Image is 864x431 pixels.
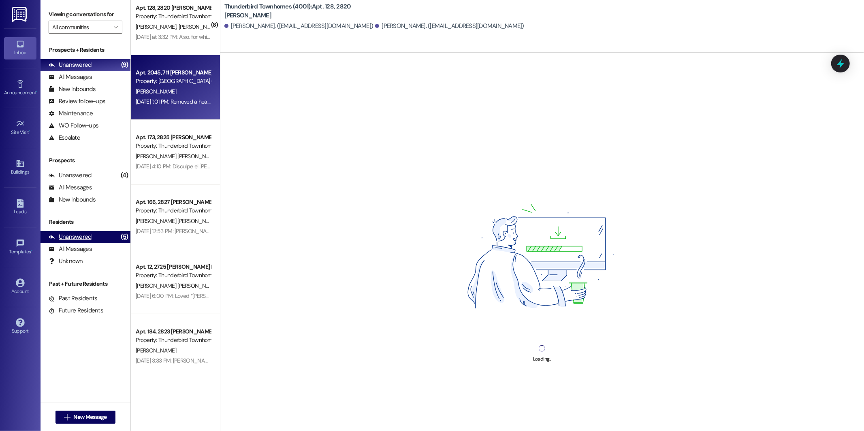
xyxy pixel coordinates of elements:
[29,128,30,134] span: •
[49,183,92,192] div: All Messages
[4,236,36,258] a: Templates •
[41,280,130,288] div: Past + Future Residents
[31,248,32,253] span: •
[4,276,36,298] a: Account
[224,2,386,20] b: Thunderbird Townhomes (4001): Apt. 128, 2820 [PERSON_NAME]
[49,294,98,303] div: Past Residents
[41,218,130,226] div: Residents
[41,46,130,54] div: Prospects + Residents
[4,157,36,178] a: Buildings
[4,196,36,218] a: Leads
[49,121,98,130] div: WO Follow-ups
[119,59,130,71] div: (9)
[49,233,92,241] div: Unanswered
[49,73,92,81] div: All Messages
[49,245,92,253] div: All Messages
[49,257,83,265] div: Unknown
[4,117,36,139] a: Site Visit •
[36,89,37,94] span: •
[533,355,551,363] div: Loading...
[73,413,107,421] span: New Message
[12,7,28,22] img: ResiDesk Logo
[41,156,130,165] div: Prospects
[119,231,130,243] div: (5)
[4,316,36,338] a: Support
[55,411,115,424] button: New Message
[49,61,92,69] div: Unanswered
[49,97,105,106] div: Review follow-ups
[375,22,524,30] div: [PERSON_NAME]. ([EMAIL_ADDRESS][DOMAIN_NAME])
[4,37,36,59] a: Inbox
[49,8,122,21] label: Viewing conversations for
[49,109,93,118] div: Maintenance
[224,22,373,30] div: [PERSON_NAME]. ([EMAIL_ADDRESS][DOMAIN_NAME])
[49,306,103,315] div: Future Residents
[113,24,118,30] i: 
[49,171,92,180] div: Unanswered
[49,134,80,142] div: Escalate
[49,85,96,93] div: New Inbounds
[64,414,70,420] i: 
[49,195,96,204] div: New Inbounds
[52,21,109,34] input: All communities
[119,169,130,182] div: (4)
